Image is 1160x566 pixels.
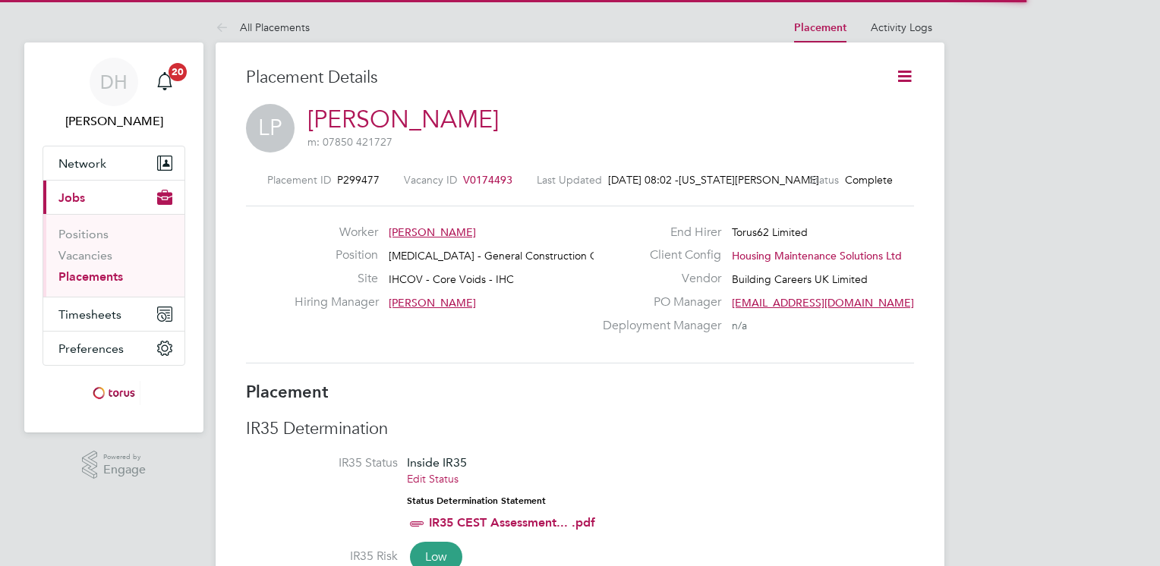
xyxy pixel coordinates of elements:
[103,464,146,476] span: Engage
[845,173,893,187] span: Complete
[43,181,184,214] button: Jobs
[429,515,595,530] a: IR35 CEST Assessment... .pdf
[267,173,331,187] label: Placement ID
[43,58,185,130] a: DH[PERSON_NAME]
[407,495,546,506] strong: Status Determination Statement
[43,332,184,365] button: Preferences
[82,451,147,480] a: Powered byEngage
[43,297,184,331] button: Timesheets
[103,451,146,464] span: Powered by
[732,249,902,263] span: Housing Maintenance Solutions Ltd
[246,418,914,440] h3: IR35 Determination
[246,104,295,153] span: LP
[389,249,638,263] span: [MEDICAL_DATA] - General Construction Operative
[809,173,839,187] label: Status
[794,21,846,34] a: Placement
[389,296,476,310] span: [PERSON_NAME]
[295,294,378,310] label: Hiring Manager
[594,318,721,334] label: Deployment Manager
[58,269,123,284] a: Placements
[58,248,112,263] a: Vacancies
[337,173,380,187] span: P299477
[594,271,721,287] label: Vendor
[594,247,721,263] label: Client Config
[58,307,121,322] span: Timesheets
[307,135,392,149] span: m: 07850 421727
[58,341,124,356] span: Preferences
[43,214,184,297] div: Jobs
[389,225,476,239] span: [PERSON_NAME]
[24,42,203,432] nav: Main navigation
[150,58,180,106] a: 20
[58,227,109,241] a: Positions
[407,455,467,470] span: Inside IR35
[246,382,329,402] b: Placement
[732,225,808,239] span: Torus62 Limited
[295,271,378,287] label: Site
[732,296,1002,310] span: [EMAIL_ADDRESS][DOMAIN_NAME] working@torus.…
[169,63,187,81] span: 20
[389,272,514,286] span: IHCOV - Core Voids - IHC
[295,225,378,241] label: Worker
[407,472,459,486] a: Edit Status
[87,381,140,405] img: torus-logo-retina.png
[43,381,185,405] a: Go to home page
[404,173,457,187] label: Vacancy ID
[246,67,872,89] h3: Placement Details
[594,294,721,310] label: PO Manager
[463,173,512,187] span: V0174493
[871,20,932,34] a: Activity Logs
[295,247,378,263] label: Position
[732,272,868,286] span: Building Careers UK Limited
[58,190,85,205] span: Jobs
[307,105,499,134] a: [PERSON_NAME]
[43,146,184,180] button: Network
[216,20,310,34] a: All Placements
[732,319,747,332] span: n/a
[43,112,185,130] span: Darren Hurst
[58,156,106,171] span: Network
[246,455,398,471] label: IR35 Status
[608,173,679,187] span: [DATE] 08:02 -
[246,549,398,564] label: IR35 Risk
[100,72,128,92] span: DH
[594,225,721,241] label: End Hirer
[537,173,602,187] label: Last Updated
[679,173,785,187] span: [US_STATE][PERSON_NAME]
